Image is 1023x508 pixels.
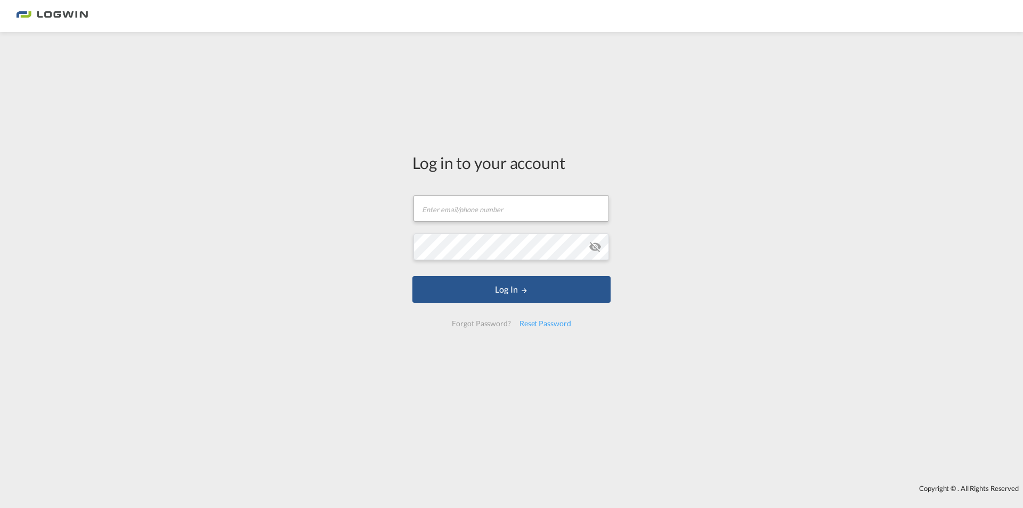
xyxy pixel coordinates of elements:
[412,276,611,303] button: LOGIN
[515,314,575,333] div: Reset Password
[448,314,515,333] div: Forgot Password?
[412,151,611,174] div: Log in to your account
[589,240,602,253] md-icon: icon-eye-off
[413,195,609,222] input: Enter email/phone number
[16,4,88,28] img: 2761ae10d95411efa20a1f5e0282d2d7.png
